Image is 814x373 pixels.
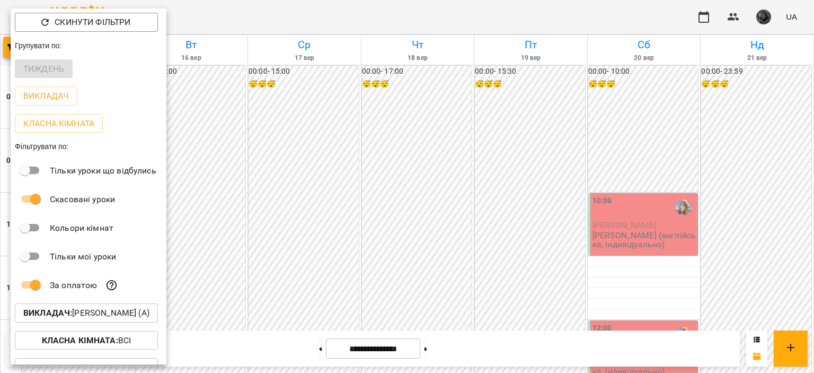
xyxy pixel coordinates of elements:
p: За оплатою [50,279,97,292]
button: Викладач [15,86,77,106]
p: Кольори кімнат [50,222,113,235]
p: Тільки мої уроки [50,250,116,263]
button: Класна кімната:Всі [15,331,158,350]
b: Викладач : [23,308,72,318]
button: Класна кімната [15,114,103,133]
div: Групувати по: [11,36,166,55]
p: Скинути фільтри [55,16,130,29]
p: Скасовані уроки [50,193,115,206]
p: Класна кімната [23,117,94,130]
b: Тип Уроку : [55,362,104,372]
p: [PERSON_NAME] (а) [23,307,149,319]
div: Фільтрувати по: [11,137,166,156]
button: Скинути фільтри [15,13,158,32]
p: Тільки уроки що відбулись [50,164,156,177]
b: Класна кімната : [42,335,118,345]
p: Викладач [23,90,69,102]
p: Всі [42,334,131,347]
button: Викладач:[PERSON_NAME] (а) [15,303,158,323]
